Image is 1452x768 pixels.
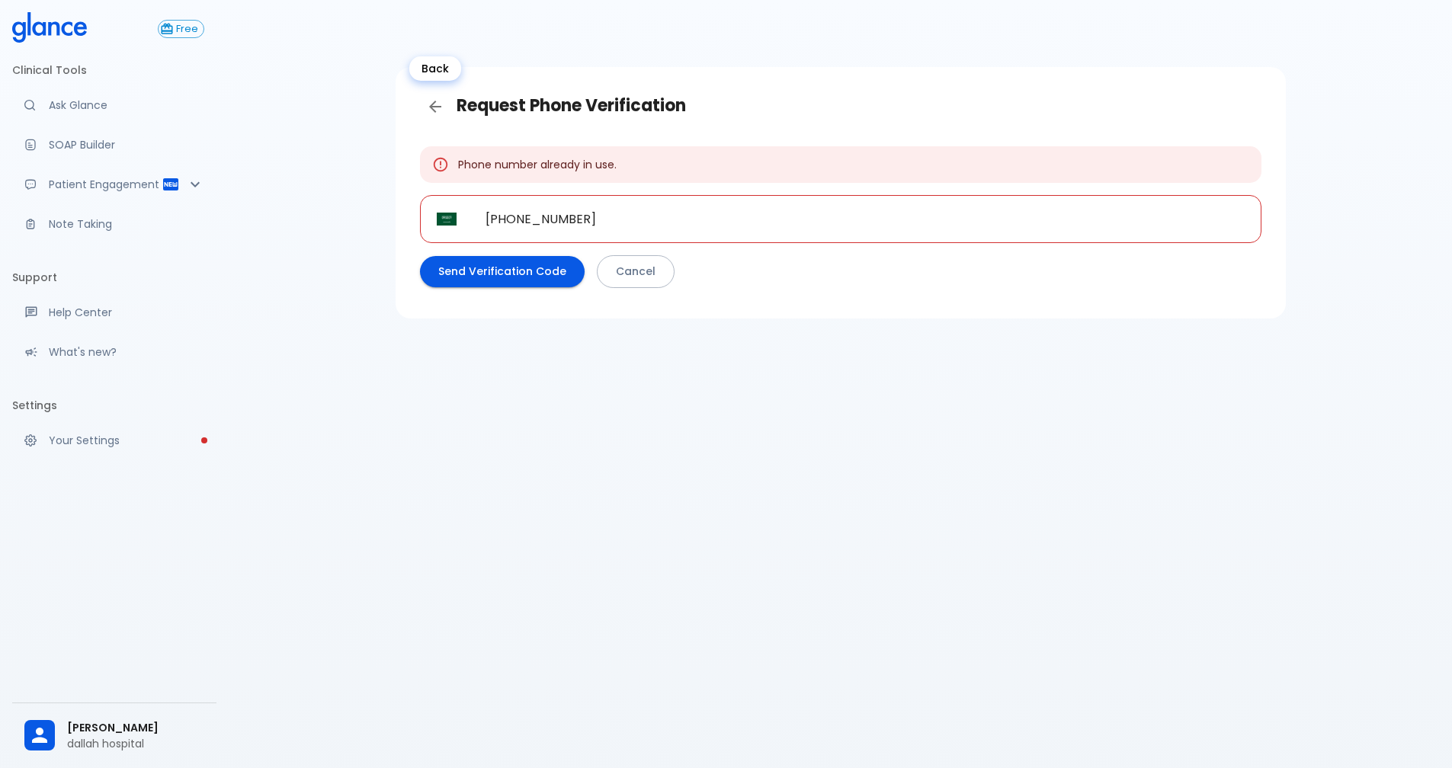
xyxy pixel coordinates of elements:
span: [PERSON_NAME] [67,720,204,736]
p: SOAP Builder [49,137,204,152]
p: Patient Engagement [49,177,162,192]
li: Support [12,259,216,296]
button: Send Verification Code [420,256,585,287]
a: Advanced note-taking [12,207,216,241]
p: Your Settings [49,433,204,448]
div: Phone number already in use. [458,151,617,178]
a: Cancel [597,255,675,288]
a: Docugen: Compose a clinical documentation in seconds [12,128,216,162]
p: dallah hospital [67,736,204,751]
img: Saudi Arabia [437,213,457,226]
li: Settings [12,387,216,424]
a: Back [420,91,450,122]
div: Back [409,56,461,81]
div: Recent updates and feature releases [12,335,216,369]
p: Help Center [49,305,204,320]
button: Free [158,20,204,38]
span: Free [171,24,204,35]
p: Ask Glance [49,98,204,113]
li: Clinical Tools [12,52,216,88]
p: Note Taking [49,216,204,232]
h3: Request Phone Verification [420,91,1261,122]
div: [PERSON_NAME]dallah hospital [12,709,216,762]
a: Please complete account setup [12,424,216,457]
a: Click to view or change your subscription [158,20,216,38]
a: Moramiz: Find ICD10AM codes instantly [12,88,216,122]
p: What's new? [49,344,204,360]
a: Get help from our support team [12,296,216,329]
button: Select country [431,203,463,235]
div: Patient Reports & Referrals [12,168,216,201]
